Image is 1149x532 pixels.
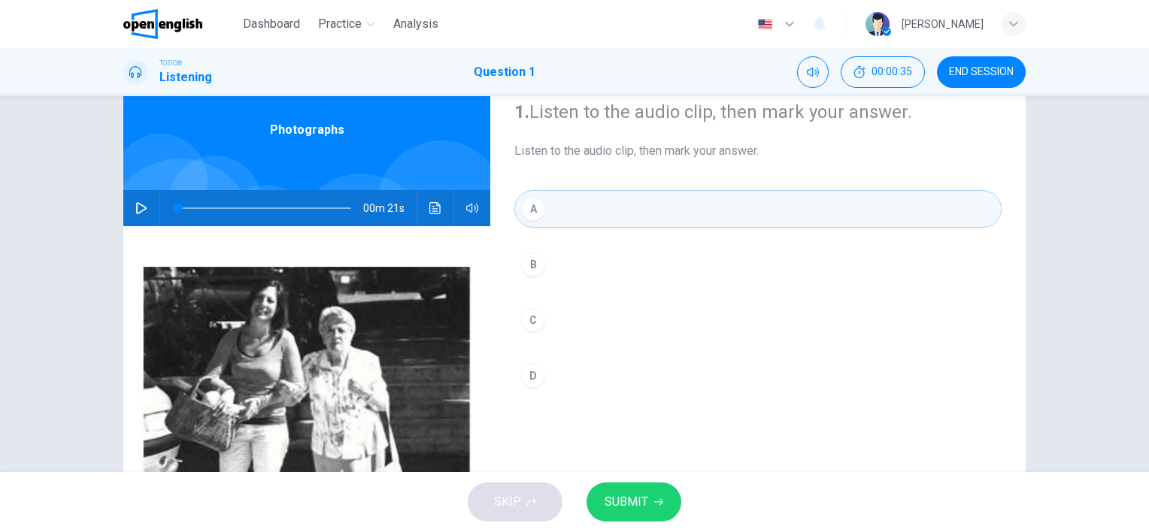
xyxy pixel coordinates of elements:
span: Listen to the audio clip, then mark your answer. [514,142,1002,160]
button: Dashboard [237,11,306,38]
button: C [514,301,1002,339]
span: 00:00:35 [872,66,912,78]
a: OpenEnglish logo [123,9,237,39]
div: [PERSON_NAME] [902,15,984,33]
img: en [756,19,775,30]
h1: Listening [159,68,212,86]
button: B [514,246,1002,283]
div: D [521,364,545,388]
strong: 1. [514,101,529,122]
span: Practice [318,15,362,33]
h4: Listen to the audio clip, then mark your answer. [514,100,1002,124]
button: D [514,357,1002,394]
div: A [521,197,545,221]
button: SUBMIT [587,482,681,521]
span: Dashboard [243,15,300,33]
button: 00:00:35 [841,56,925,88]
div: C [521,308,545,332]
h1: Question 1 [474,63,535,81]
span: Analysis [393,15,438,33]
button: Analysis [387,11,444,38]
span: 00m 21s [363,190,417,226]
button: END SESSION [937,56,1026,88]
span: END SESSION [949,66,1014,78]
div: Hide [841,56,925,88]
button: Practice [312,11,381,38]
span: Photographs [270,121,344,139]
div: Mute [797,56,829,88]
button: Click to see the audio transcription [423,190,447,226]
div: B [521,252,545,277]
button: A [514,190,1002,228]
span: TOEIC® [159,58,182,68]
img: Profile picture [866,12,890,36]
span: SUBMIT [605,491,648,512]
img: OpenEnglish logo [123,9,202,39]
